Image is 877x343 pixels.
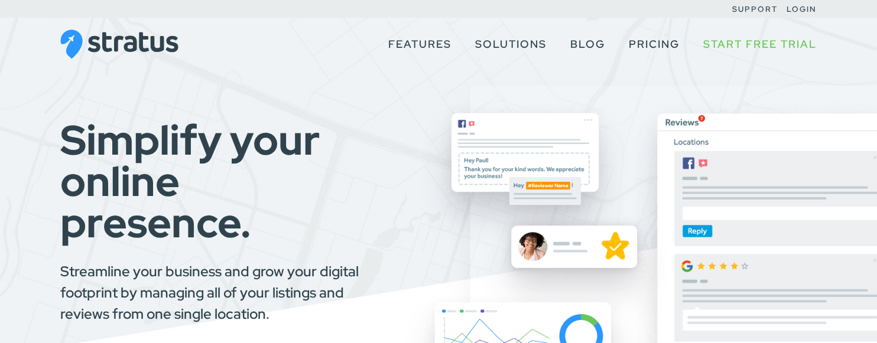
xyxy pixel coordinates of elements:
nav: Primary [376,18,817,71]
a: Blog [570,33,605,55]
p: Streamline your business and grow your digital footprint by managing all of your listings and rev... [60,261,363,325]
a: Pricing [629,33,680,55]
a: Features [388,33,452,55]
h1: Simplify your online presence. [60,119,363,243]
a: Solutions [475,33,547,55]
img: Stratus [60,30,178,59]
a: Start Free Trial [703,33,817,55]
a: Login [787,4,817,14]
a: Support [732,4,778,14]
